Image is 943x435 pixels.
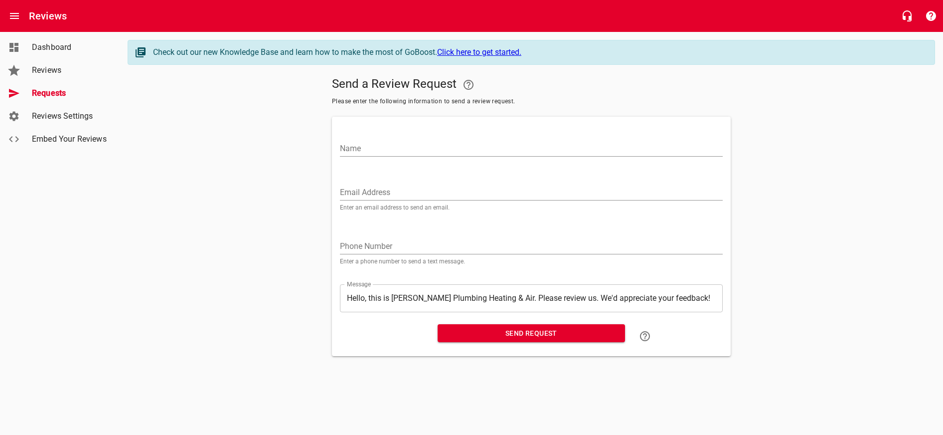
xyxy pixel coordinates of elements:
a: Click here to get started. [437,47,521,57]
span: Please enter the following information to send a review request. [332,97,731,107]
p: Enter a phone number to send a text message. [340,258,723,264]
h6: Reviews [29,8,67,24]
textarea: Hello, this is [PERSON_NAME] Plumbing Heating & Air. Please review us. We'd appreciate your feedb... [347,293,716,303]
button: Live Chat [895,4,919,28]
a: Learn how to "Send a Review Request" [633,324,657,348]
span: Requests [32,87,108,99]
button: Send Request [438,324,625,343]
span: Send Request [446,327,617,340]
span: Reviews Settings [32,110,108,122]
span: Dashboard [32,41,108,53]
a: Your Google or Facebook account must be connected to "Send a Review Request" [457,73,480,97]
h5: Send a Review Request [332,73,731,97]
p: Enter an email address to send an email. [340,205,723,211]
button: Support Portal [919,4,943,28]
button: Open drawer [2,4,26,28]
div: Check out our new Knowledge Base and learn how to make the most of GoBoost. [153,46,925,58]
span: Reviews [32,64,108,76]
span: Embed Your Reviews [32,133,108,145]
